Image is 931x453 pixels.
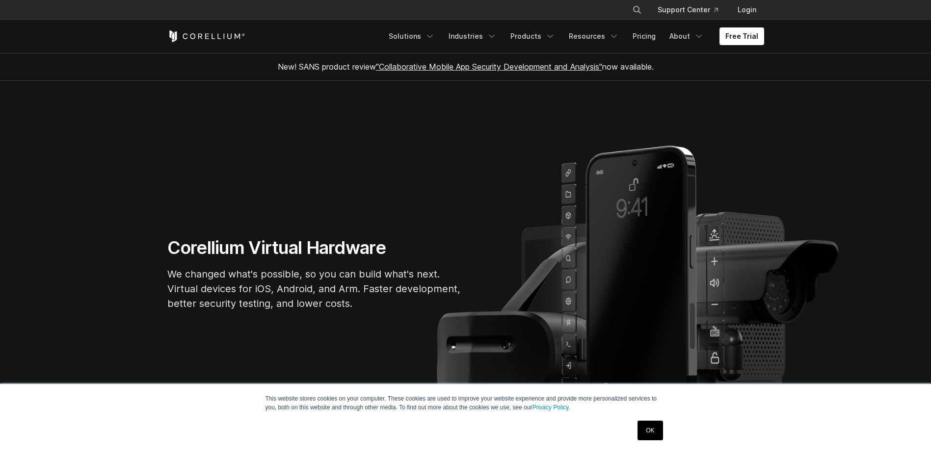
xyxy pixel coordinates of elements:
[627,27,662,45] a: Pricing
[638,421,663,440] a: OK
[730,1,764,19] a: Login
[376,62,602,72] a: "Collaborative Mobile App Security Development and Analysis"
[167,237,462,259] h1: Corellium Virtual Hardware
[620,1,764,19] div: Navigation Menu
[443,27,503,45] a: Industries
[719,27,764,45] a: Free Trial
[266,394,666,412] p: This website stores cookies on your computer. These cookies are used to improve your website expe...
[628,1,646,19] button: Search
[563,27,625,45] a: Resources
[167,30,245,42] a: Corellium Home
[650,1,726,19] a: Support Center
[532,404,570,411] a: Privacy Policy.
[167,267,462,311] p: We changed what's possible, so you can build what's next. Virtual devices for iOS, Android, and A...
[383,27,764,45] div: Navigation Menu
[383,27,441,45] a: Solutions
[278,62,654,72] span: New! SANS product review now available.
[505,27,561,45] a: Products
[664,27,710,45] a: About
